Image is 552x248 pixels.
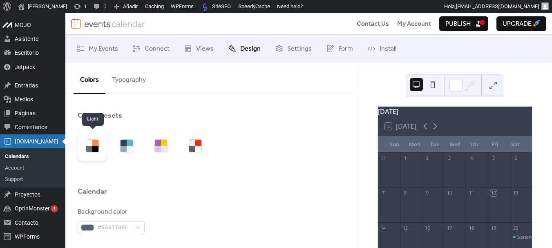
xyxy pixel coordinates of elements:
span: 1 [53,206,56,211]
div: Color Presets [78,111,122,121]
div: 5 [490,155,496,161]
span: Connect [145,44,170,54]
div: 15 [402,225,409,231]
div: [DATE] [378,107,532,116]
a: Install [361,38,402,60]
a: My Account [397,19,431,29]
a: Form [320,38,359,60]
div: 12 [490,190,496,196]
span: Install [380,44,396,54]
div: 8 [402,190,409,196]
span: Form [338,44,353,54]
div: Wed [445,136,465,153]
button: Publish [439,16,488,31]
span: Views [196,44,214,54]
div: Calendar [78,187,107,197]
div: 6 [512,155,518,161]
div: 14 [380,225,387,231]
img: 🚀 [533,20,540,27]
button: Colors [74,63,105,94]
div: 9 [424,190,430,196]
div: Sanando y Celebrando Nuestra Historia Migratoria [510,234,532,241]
a: Settings [269,38,318,60]
div: 3 [446,155,452,161]
span: Upgrade [503,19,540,29]
div: 4 [468,155,474,161]
div: Mon [405,136,425,153]
div: 7 [380,190,387,196]
div: 17 [446,225,452,231]
a: Contact Us [357,19,389,29]
div: 2 [424,155,430,161]
div: Fri [485,136,505,153]
img: logotype [84,18,145,29]
button: Upgrade 🚀 [496,16,546,31]
span: Light [82,113,104,126]
button: Typography [105,63,152,93]
div: 20 [512,225,518,231]
div: 16 [424,225,430,231]
a: Design [222,38,267,60]
a: My Events [70,38,124,60]
div: 31 [380,155,387,161]
span: My Events [89,44,118,54]
div: Sun [384,136,405,153]
div: 18 [468,225,474,231]
div: Background color [78,207,143,217]
a: Views [178,38,220,60]
div: Sat [505,136,525,153]
div: 10 [446,190,452,196]
span: Settings [287,44,312,54]
div: 1 [402,155,409,161]
div: Thu [465,136,485,153]
span: #5A6378FF [97,223,132,233]
div: 19 [490,225,496,231]
div: 13 [512,190,518,196]
div: Tue [425,136,445,153]
img: logo [71,18,81,29]
span: Publish [445,19,471,29]
span: Design [240,44,261,54]
a: Connect [126,38,176,60]
div: 11 [468,190,474,196]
